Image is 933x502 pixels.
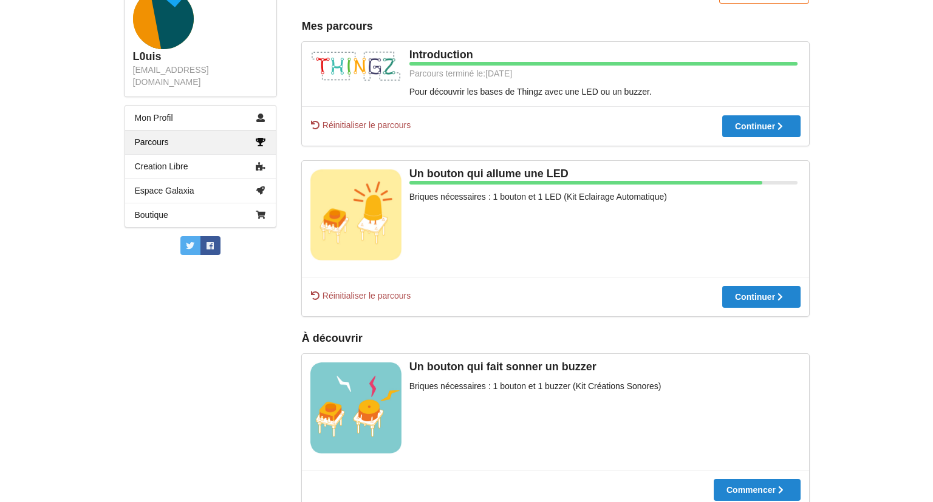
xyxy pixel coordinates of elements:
button: Continuer [722,286,800,308]
div: Un bouton qui fait sonner un buzzer [310,360,801,374]
div: Commencer [726,486,788,494]
div: Mes parcours [302,19,809,33]
span: Réinitialiser le parcours [310,119,411,131]
div: Introduction [310,48,801,62]
img: bouton_led.jpg [310,169,402,260]
a: Mon Profil [125,106,276,130]
div: Continuer [735,293,787,301]
img: vignettes_ve.jpg [310,362,402,453]
div: Parcours terminé le: [DATE] [310,67,798,80]
div: Un bouton qui allume une LED [310,167,801,181]
div: Pour découvrir les bases de Thingz avec une LED ou un buzzer. [310,86,801,98]
div: Briques nécessaires : 1 bouton et 1 buzzer (Kit Créations Sonores) [310,380,801,392]
a: Parcours [125,130,276,154]
div: L0uis [133,50,268,64]
div: À découvrir [302,331,809,345]
div: [EMAIL_ADDRESS][DOMAIN_NAME] [133,64,268,88]
button: Continuer [722,115,800,137]
img: thingz_logo.png [310,50,402,83]
a: Creation Libre [125,154,276,178]
a: Espace Galaxia [125,178,276,203]
button: Commencer [714,479,801,501]
div: Continuer [735,122,787,131]
div: Briques nécessaires : 1 bouton et 1 LED (Kit Eclairage Automatique) [310,191,801,203]
a: Boutique [125,203,276,227]
span: Réinitialiser le parcours [310,290,411,302]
